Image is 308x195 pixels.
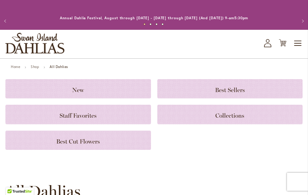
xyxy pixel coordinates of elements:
span: Staff Favorites [60,112,97,119]
span: Best Sellers [215,86,245,94]
a: Staff Favorites [5,105,151,124]
button: 3 of 4 [156,23,158,25]
a: Best Sellers [157,79,303,98]
a: store logo [5,33,64,54]
a: Best Cut Flowers [5,131,151,150]
button: 1 of 4 [143,23,146,25]
strong: All Dahlias [50,64,68,69]
span: Best Cut Flowers [56,138,100,145]
a: Annual Dahlia Festival, August through [DATE] - [DATE] through [DATE] (And [DATE]) 9-am5:30pm [60,16,248,20]
span: Collections [215,112,244,119]
span: New [72,86,84,94]
a: Home [11,64,20,69]
button: 4 of 4 [162,23,164,25]
a: Collections [157,105,303,124]
button: Next [296,15,308,27]
a: New [5,79,151,98]
button: 2 of 4 [149,23,152,25]
a: Shop [31,64,39,69]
